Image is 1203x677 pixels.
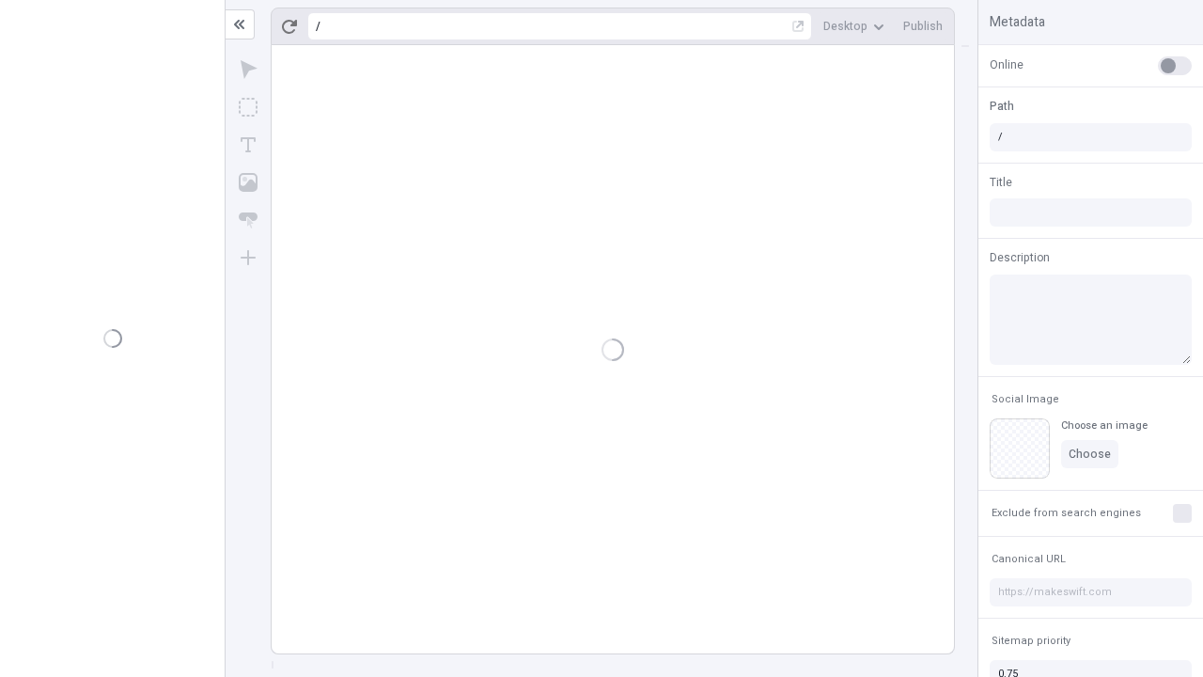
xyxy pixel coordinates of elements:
[988,548,1070,571] button: Canonical URL
[988,630,1074,653] button: Sitemap priority
[1061,440,1118,468] button: Choose
[823,19,867,34] span: Desktop
[903,19,943,34] span: Publish
[1069,447,1111,462] span: Choose
[992,392,1059,406] span: Social Image
[992,552,1066,566] span: Canonical URL
[231,128,265,162] button: Text
[990,174,1012,191] span: Title
[992,634,1070,648] span: Sitemap priority
[988,388,1063,411] button: Social Image
[316,19,320,34] div: /
[990,56,1023,73] span: Online
[990,578,1192,606] input: https://makeswift.com
[990,249,1050,266] span: Description
[896,12,950,40] button: Publish
[988,502,1145,525] button: Exclude from search engines
[816,12,892,40] button: Desktop
[231,203,265,237] button: Button
[231,90,265,124] button: Box
[1061,418,1148,433] div: Choose an image
[231,165,265,199] button: Image
[992,506,1141,520] span: Exclude from search engines
[990,98,1014,115] span: Path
